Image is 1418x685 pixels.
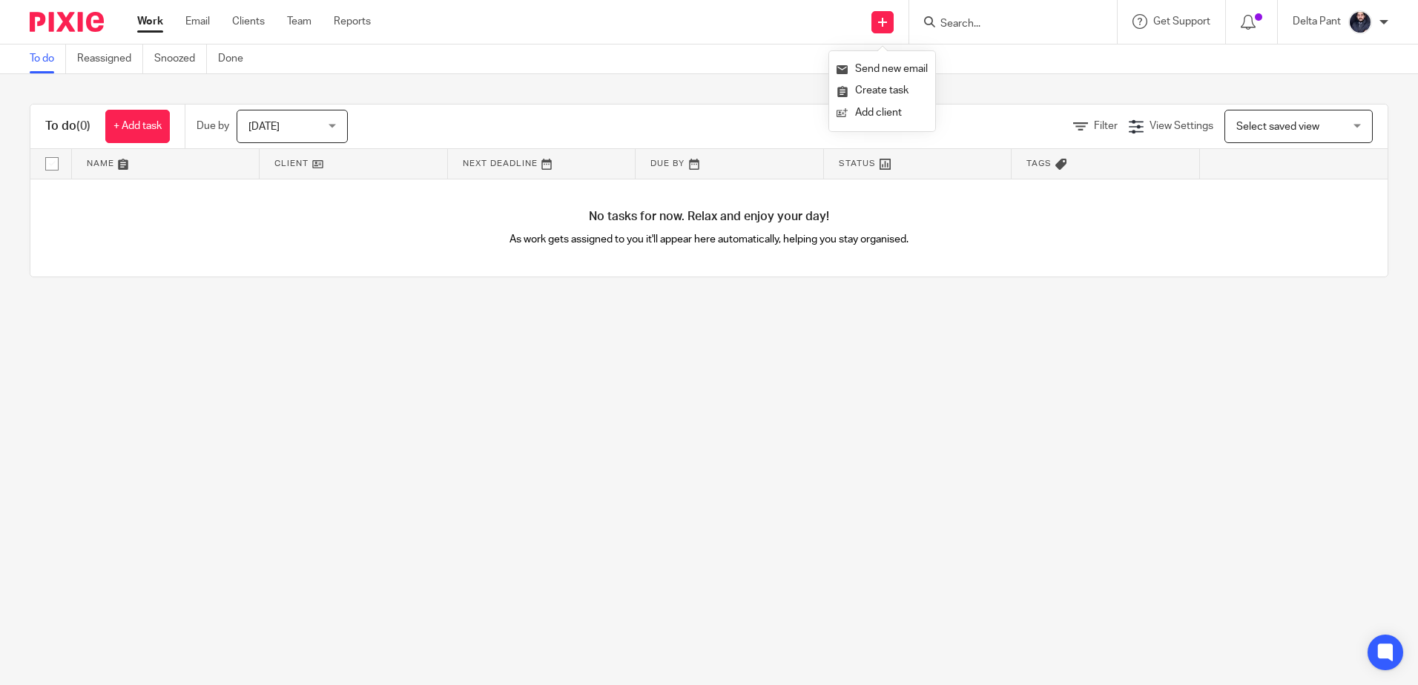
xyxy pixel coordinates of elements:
span: Filter [1094,121,1118,131]
a: Team [287,14,311,29]
p: Delta Pant [1293,14,1341,29]
img: dipesh-min.jpg [1348,10,1372,34]
input: Search [939,18,1072,31]
a: Create task [837,80,928,102]
h4: No tasks for now. Relax and enjoy your day! [30,209,1388,225]
a: Add client [837,102,928,124]
span: [DATE] [248,122,280,132]
a: Work [137,14,163,29]
a: Send new email [837,59,928,80]
span: Select saved view [1236,122,1319,132]
a: + Add task [105,110,170,143]
a: Email [185,14,210,29]
a: Done [218,44,254,73]
span: Get Support [1153,16,1210,27]
img: Pixie [30,12,104,32]
a: To do [30,44,66,73]
a: Snoozed [154,44,207,73]
span: Tags [1026,159,1052,168]
span: (0) [76,120,90,132]
h1: To do [45,119,90,134]
a: Reports [334,14,371,29]
p: As work gets assigned to you it'll appear here automatically, helping you stay organised. [370,232,1049,247]
a: Reassigned [77,44,143,73]
p: Due by [197,119,229,133]
a: Clients [232,14,265,29]
span: View Settings [1150,121,1213,131]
